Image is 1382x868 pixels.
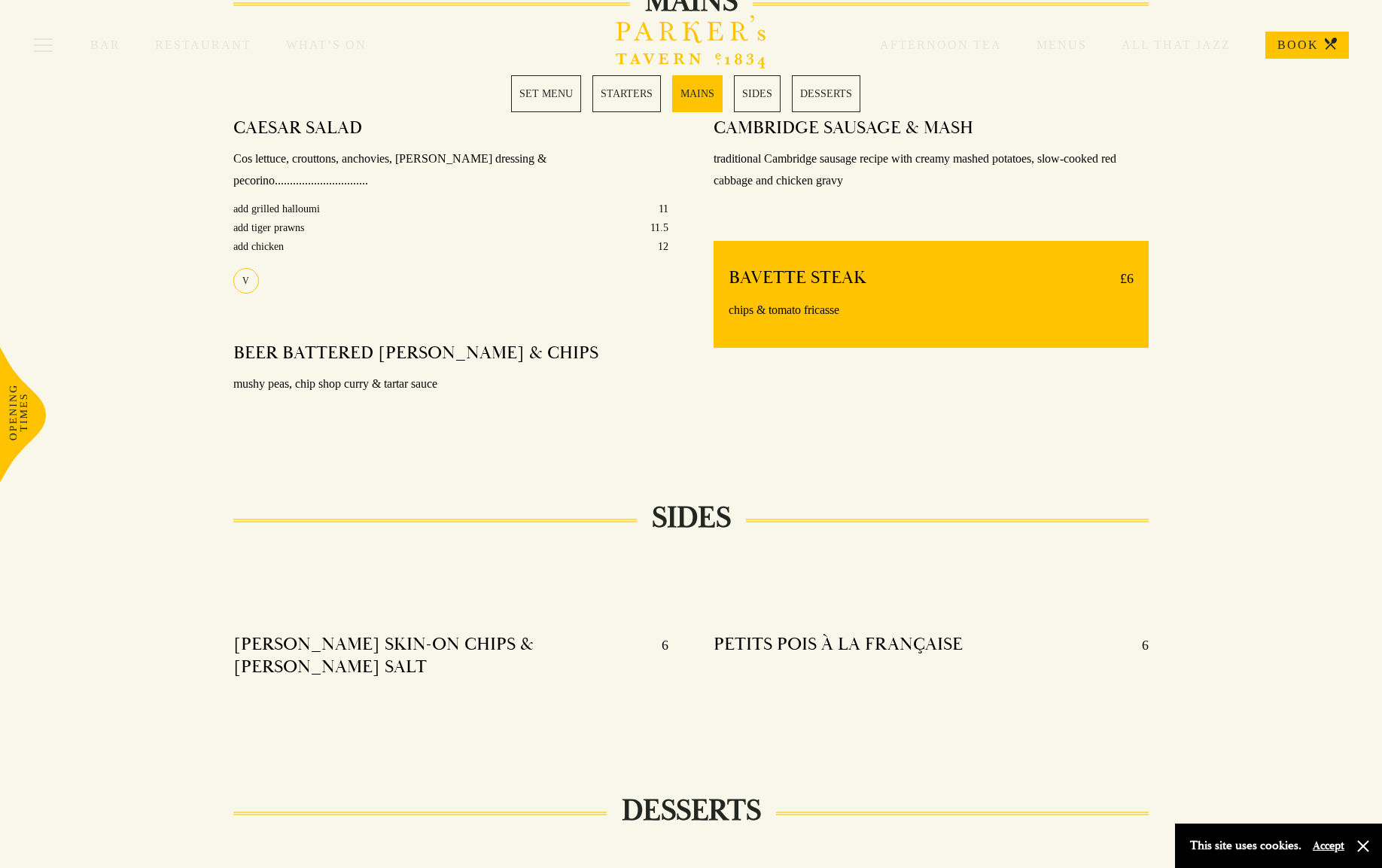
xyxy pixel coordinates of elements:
[792,75,860,112] a: 5 / 5
[714,148,1149,192] p: traditional Cambridge sausage recipe with creamy mashed potatoes, slow-cooked red cabbage and chi...
[1127,633,1149,657] p: 6
[233,237,284,256] p: add chicken
[233,148,668,192] p: Cos lettuce, crouttons, anchovies, [PERSON_NAME] dressing & pecorino...............................
[1190,835,1301,857] p: This site uses cookies.
[714,633,963,657] h4: PETITS POIS À LA FRANÇAISE
[734,75,781,112] a: 4 / 5
[650,218,668,237] p: 11.5
[1313,839,1344,853] button: Accept
[233,633,647,678] h4: [PERSON_NAME] SKIN-ON CHIPS & [PERSON_NAME] SALT
[233,199,320,218] p: add grilled halloumi
[233,218,304,237] p: add tiger prawns
[607,793,776,829] h2: DESSERTS
[233,373,668,395] p: mushy peas, chip shop curry & tartar sauce
[233,268,259,294] div: V
[233,342,598,364] h4: BEER BATTERED [PERSON_NAME] & CHIPS
[729,300,1134,321] p: chips & tomato fricasse
[511,75,581,112] a: 1 / 5
[637,500,746,536] h2: SIDES
[1105,266,1134,291] p: £6
[592,75,661,112] a: 2 / 5
[672,75,723,112] a: 3 / 5
[729,266,866,291] h4: BAVETTE STEAK
[659,199,668,218] p: 11
[658,237,668,256] p: 12
[647,633,668,678] p: 6
[1356,839,1371,854] button: Close and accept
